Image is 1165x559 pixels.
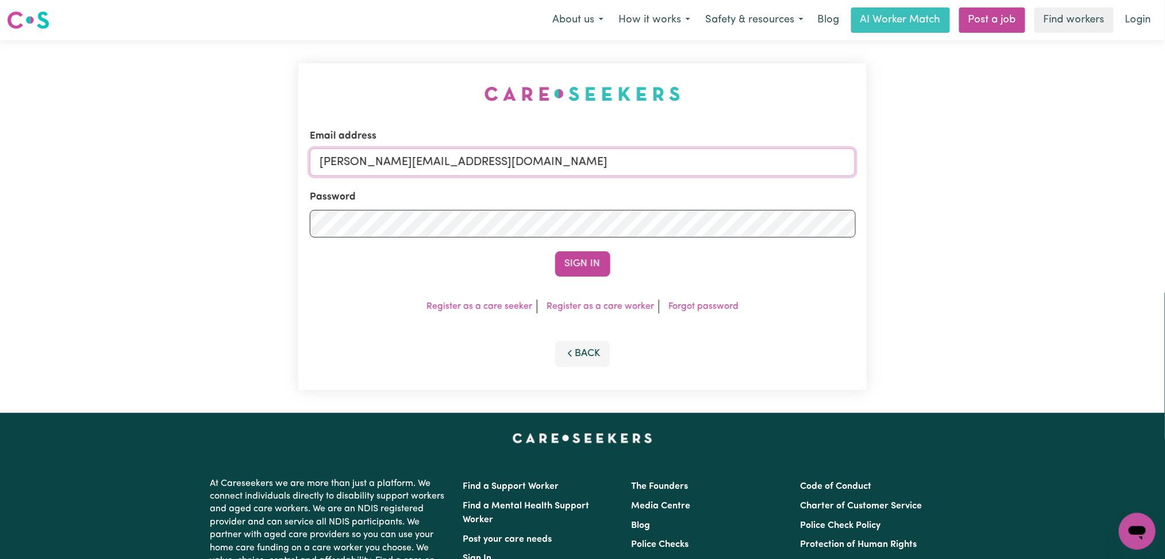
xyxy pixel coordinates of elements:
[463,501,590,524] a: Find a Mental Health Support Worker
[851,7,950,33] a: AI Worker Match
[513,434,652,443] a: Careseekers home page
[959,7,1025,33] a: Post a job
[811,7,847,33] a: Blog
[1119,513,1156,550] iframe: Button to launch messaging window
[310,148,856,176] input: Email address
[545,8,611,32] button: About us
[632,540,689,549] a: Police Checks
[1118,7,1158,33] a: Login
[426,302,532,311] a: Register as a care seeker
[632,482,689,491] a: The Founders
[463,535,552,544] a: Post your care needs
[800,540,917,549] a: Protection of Human Rights
[800,482,871,491] a: Code of Conduct
[310,129,376,144] label: Email address
[555,251,610,277] button: Sign In
[632,501,691,511] a: Media Centre
[547,302,654,311] a: Register as a care worker
[7,10,49,30] img: Careseekers logo
[555,341,610,366] button: Back
[463,482,559,491] a: Find a Support Worker
[611,8,698,32] button: How it works
[632,521,651,530] a: Blog
[310,190,356,205] label: Password
[7,7,49,33] a: Careseekers logo
[800,501,922,511] a: Charter of Customer Service
[698,8,811,32] button: Safety & resources
[1035,7,1114,33] a: Find workers
[668,302,739,311] a: Forgot password
[800,521,881,530] a: Police Check Policy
